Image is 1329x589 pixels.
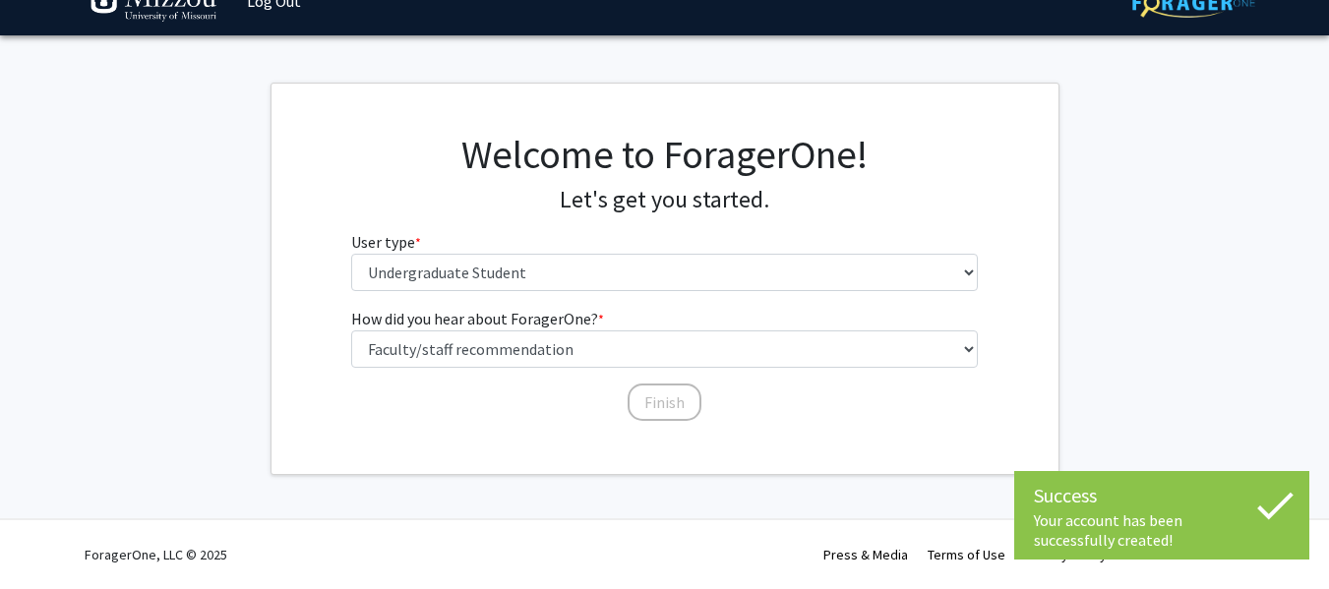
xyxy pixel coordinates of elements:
[351,230,421,254] label: User type
[351,186,978,214] h4: Let's get you started.
[628,383,701,421] button: Finish
[823,546,908,563] a: Press & Media
[351,131,978,178] h1: Welcome to ForagerOne!
[928,546,1005,563] a: Terms of Use
[85,520,227,589] div: ForagerOne, LLC © 2025
[1034,481,1290,510] div: Success
[15,501,84,574] iframe: Chat
[1034,510,1290,550] div: Your account has been successfully created!
[351,307,604,330] label: How did you hear about ForagerOne?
